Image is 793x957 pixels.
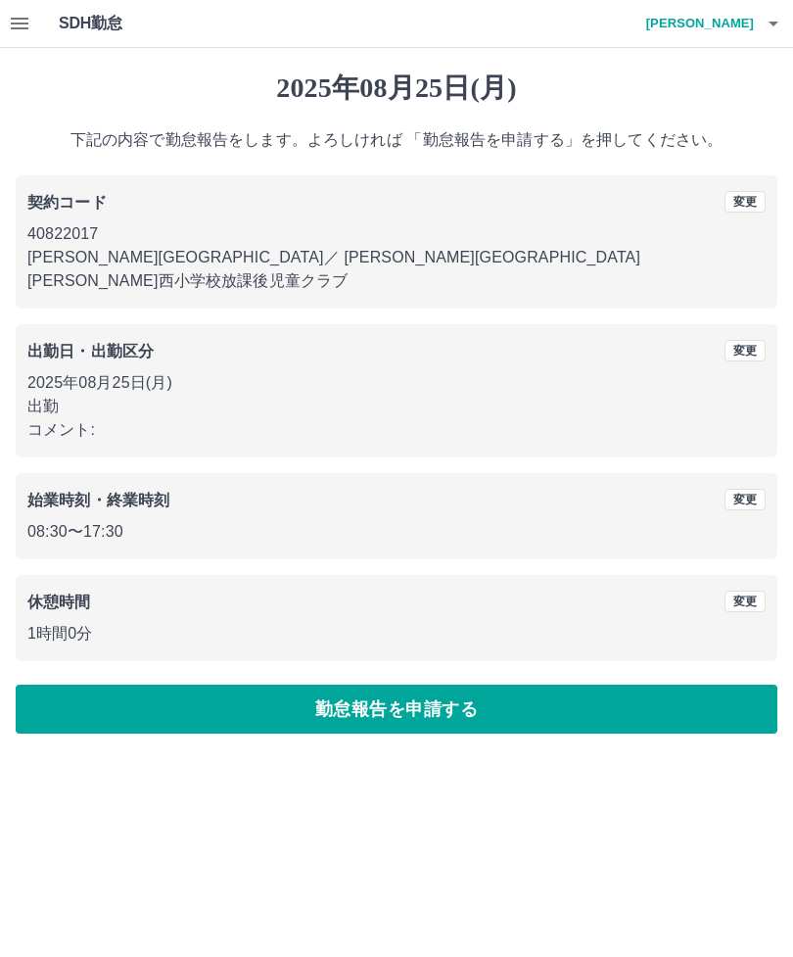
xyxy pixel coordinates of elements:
b: 始業時刻・終業時刻 [27,492,169,508]
button: 変更 [724,591,766,612]
p: 40822017 [27,222,766,246]
button: 勤怠報告を申請する [16,685,777,734]
button: 変更 [724,191,766,213]
p: 出勤 [27,395,766,418]
p: 08:30 〜 17:30 [27,520,766,544]
button: 変更 [724,340,766,361]
p: コメント: [27,418,766,442]
p: 下記の内容で勤怠報告をします。よろしければ 「勤怠報告を申請する」を押してください。 [16,128,777,152]
p: 1時間0分 [27,622,766,646]
p: 2025年08月25日(月) [27,371,766,395]
b: 契約コード [27,194,107,211]
button: 変更 [724,489,766,510]
b: 出勤日・出勤区分 [27,343,154,359]
b: 休憩時間 [27,594,91,610]
h1: 2025年08月25日(月) [16,72,777,105]
p: [PERSON_NAME][GEOGRAPHIC_DATA] ／ [PERSON_NAME][GEOGRAPHIC_DATA][PERSON_NAME]西小学校放課後児童クラブ [27,246,766,293]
